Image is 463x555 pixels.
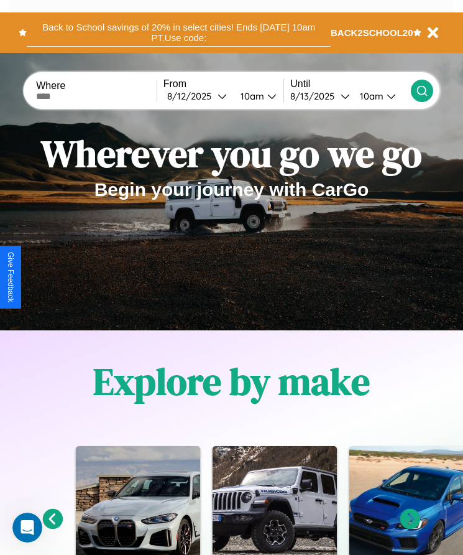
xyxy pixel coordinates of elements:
[27,19,331,47] button: Back to School savings of 20% in select cities! Ends [DATE] 10am PT.Use code:
[350,90,411,103] button: 10am
[290,90,341,102] div: 8 / 13 / 2025
[6,252,15,302] div: Give Feedback
[36,80,157,91] label: Where
[93,356,370,407] h1: Explore by make
[354,90,387,102] div: 10am
[167,90,218,102] div: 8 / 12 / 2025
[234,90,267,102] div: 10am
[12,513,42,543] iframe: Intercom live chat
[331,27,413,38] b: BACK2SCHOOL20
[290,78,411,90] label: Until
[163,78,284,90] label: From
[231,90,284,103] button: 10am
[163,90,231,103] button: 8/12/2025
